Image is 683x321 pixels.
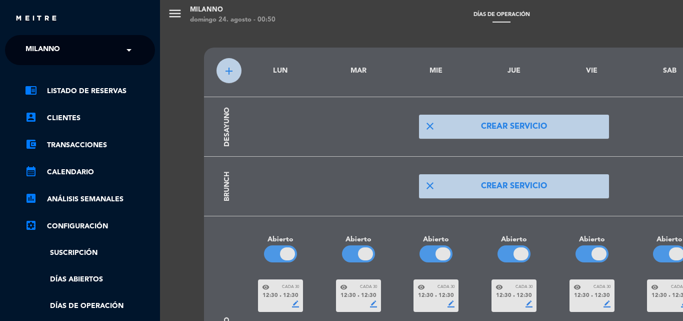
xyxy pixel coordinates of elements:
[25,139,155,151] a: account_balance_walletTransacciones
[25,193,155,205] a: assessmentANÁLISIS SEMANALES
[25,112,155,124] a: account_boxClientes
[25,85,155,97] a: chrome_reader_modeListado de Reservas
[25,247,155,259] a: Suscripción
[25,138,37,150] i: account_balance_wallet
[25,165,37,177] i: calendar_month
[15,15,57,23] img: MEITRE
[25,219,37,231] i: settings_applications
[25,84,37,96] i: chrome_reader_mode
[25,220,155,232] a: Configuración
[25,40,60,61] span: Milanno
[25,111,37,123] i: account_box
[25,274,155,285] a: Días abiertos
[25,192,37,204] i: assessment
[25,166,155,178] a: calendar_monthCalendario
[25,300,155,312] a: Días de Operación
